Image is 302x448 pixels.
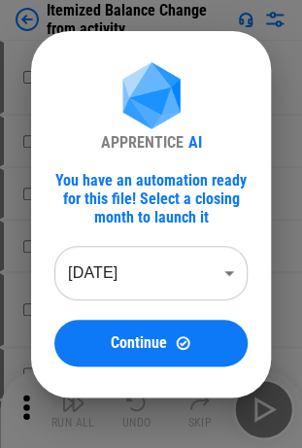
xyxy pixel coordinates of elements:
[113,62,190,133] img: Apprentice AI
[54,171,248,226] div: You have an automation ready for this file! Select a closing month to launch it
[54,246,248,300] div: [DATE]
[54,320,248,366] button: ContinueContinue
[175,334,191,351] img: Continue
[111,335,167,351] span: Continue
[101,133,184,152] div: APPRENTICE
[188,133,202,152] div: AI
